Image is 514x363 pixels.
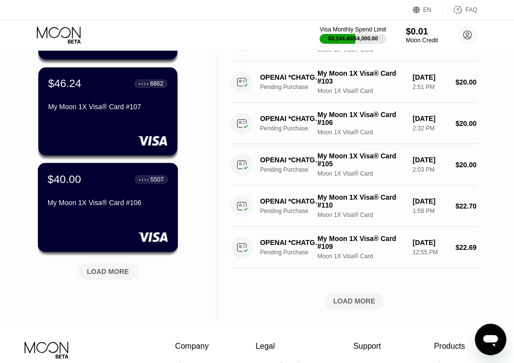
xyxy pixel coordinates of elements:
div: ● ● ● ● [139,82,148,85]
div: $40.00● ● ● ●5507My Moon 1X Visa® Card #106 [38,163,177,251]
div: FAQ [443,5,477,15]
div: 1:58 PM [413,208,448,214]
div: Company [175,341,209,350]
iframe: Button to launch messaging window [475,324,506,355]
div: Moon 1X Visa® Card [317,170,405,177]
div: My Moon 1X Visa® Card #109 [317,235,405,250]
div: $2,144.45 / $4,000.00 [328,35,378,41]
div: $20.00 [456,161,477,169]
div: 2:03 PM [413,166,448,173]
div: LOAD MORE [231,293,477,309]
div: LOAD MORE [333,297,375,305]
div: EN [413,5,443,15]
div: [DATE] [413,197,448,205]
div: 2:32 PM [413,125,448,132]
div: $22.70 [456,202,477,210]
div: Pending Purchase [260,125,331,132]
div: $46.24● ● ● ●6862My Moon 1X Visa® Card #107 [38,67,177,155]
div: [DATE] [413,73,448,81]
div: $20.00 [456,120,477,127]
div: OPENAI *CHATGPT SUBSCR [PHONE_NUMBER] USPending PurchaseMy Moon 1X Visa® Card #106Moon 1X Visa® C... [231,103,477,144]
div: $0.01Moon Credit [406,27,438,44]
div: 12:55 PM [413,249,448,256]
div: $0.01 [406,27,438,37]
div: $20.00 [456,78,477,86]
div: OPENAI *CHATGPT SUBSCR [PHONE_NUMBER] IE [260,197,326,205]
div: Pending Purchase [260,84,331,91]
div: Support [353,341,387,350]
div: LOAD MORE [71,259,145,280]
div: $40.00 [48,173,81,185]
div: My Moon 1X Visa® Card #106 [317,111,405,126]
div: OPENAI *CHATGPT SUBSCR [PHONE_NUMBER] IEPending PurchaseMy Moon 1X Visa® Card #109Moon 1X Visa® C... [231,227,477,268]
div: OPENAI *CHATGPT SUBSCR [PHONE_NUMBER] US [260,73,326,81]
div: OPENAI *CHATGPT SUBSCR [PHONE_NUMBER] US [260,115,326,122]
div: LOAD MORE [87,267,129,276]
div: My Moon 1X Visa® Card #106 [48,199,168,207]
div: Pending Purchase [260,249,331,256]
div: ● ● ● ● [139,178,149,181]
div: FAQ [465,6,477,13]
div: Moon 1X Visa® Card [317,88,405,94]
div: 6862 [150,80,163,87]
div: Moon Credit [406,37,438,44]
div: OPENAI *CHATGPT SUBSCR [PHONE_NUMBER] IE [260,239,326,246]
div: Pending Purchase [260,166,331,173]
div: 5507 [150,176,164,182]
div: Moon 1X Visa® Card [317,129,405,136]
div: OPENAI *CHATGPT SUBSCR [PHONE_NUMBER] US [260,156,326,164]
div: Visa Monthly Spend Limit$2,144.45/$4,000.00 [319,26,386,44]
div: OPENAI *CHATGPT SUBSCR [PHONE_NUMBER] IEPending PurchaseMy Moon 1X Visa® Card #110Moon 1X Visa® C... [231,185,477,227]
div: Moon 1X Visa® Card [317,253,405,260]
div: My Moon 1X Visa® Card #107 [48,103,168,111]
div: My Moon 1X Visa® Card #105 [317,152,405,168]
div: EN [423,6,431,13]
div: My Moon 1X Visa® Card #103 [317,69,405,85]
div: Visa Monthly Spend Limit [319,26,386,33]
div: [DATE] [413,239,448,246]
div: Moon 1X Visa® Card [317,212,405,218]
div: $22.69 [456,243,477,251]
div: $46.24 [48,77,81,90]
div: Pending Purchase [260,208,331,214]
div: [DATE] [413,115,448,122]
div: OPENAI *CHATGPT SUBSCR [PHONE_NUMBER] USPending PurchaseMy Moon 1X Visa® Card #105Moon 1X Visa® C... [231,144,477,185]
div: My Moon 1X Visa® Card #110 [317,193,405,209]
div: 2:51 PM [413,84,448,91]
div: Legal [256,341,307,350]
div: [DATE] [413,156,448,164]
div: OPENAI *CHATGPT SUBSCR [PHONE_NUMBER] USPending PurchaseMy Moon 1X Visa® Card #103Moon 1X Visa® C... [231,61,477,103]
div: Products [434,341,465,350]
